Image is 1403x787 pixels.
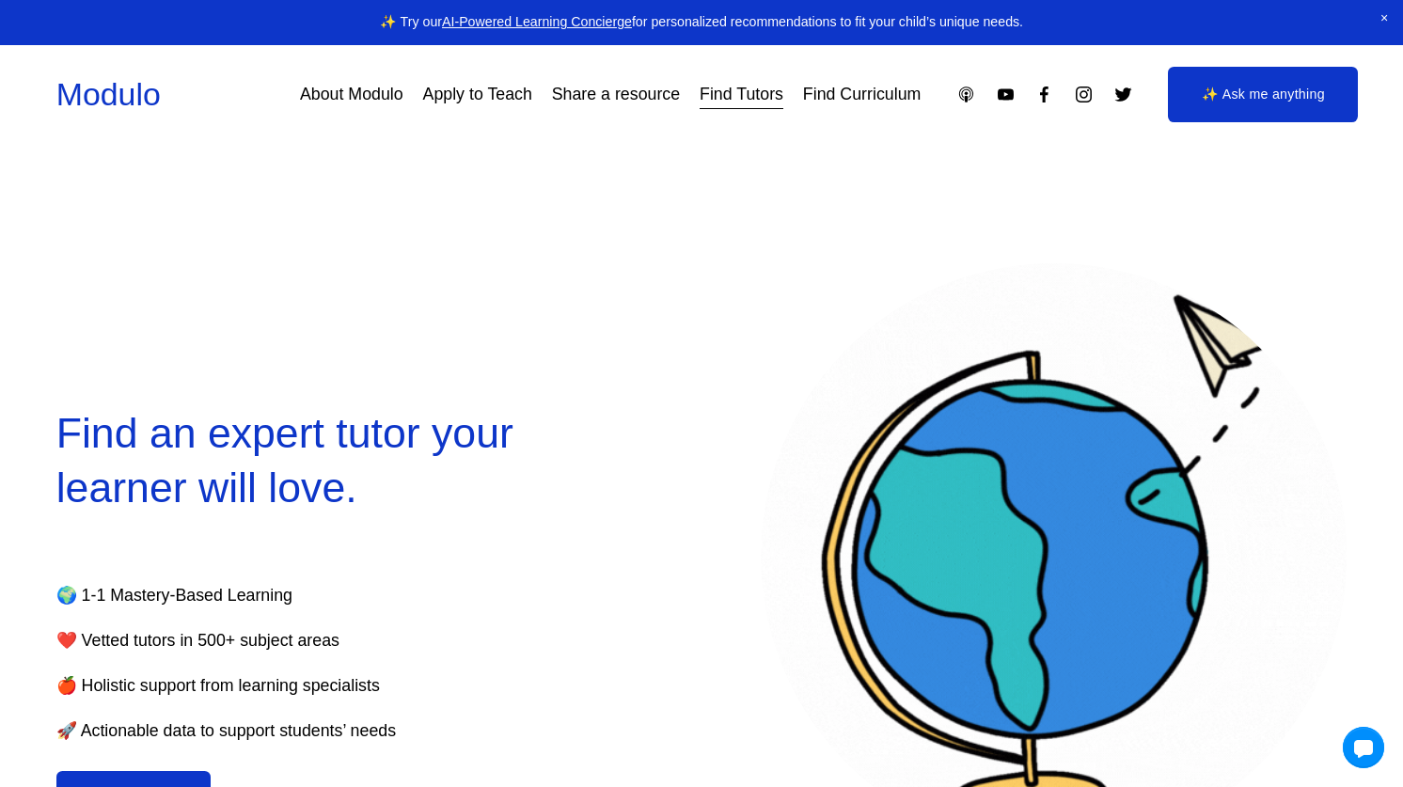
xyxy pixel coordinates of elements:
a: Find Tutors [700,78,783,112]
a: Facebook [1034,85,1054,104]
a: Apple Podcasts [956,85,976,104]
a: ✨ Ask me anything [1168,67,1358,123]
a: About Modulo [300,78,403,112]
p: ❤️ Vetted tutors in 500+ subject areas [56,625,589,655]
a: Instagram [1074,85,1094,104]
h2: Find an expert tutor your learner will love. [56,406,642,516]
a: Find Curriculum [803,78,922,112]
a: Modulo [56,76,161,112]
a: Share a resource [552,78,680,112]
a: AI-Powered Learning Concierge [442,14,632,29]
a: YouTube [996,85,1016,104]
p: 🍎 Holistic support from learning specialists [56,670,589,700]
a: Twitter [1113,85,1133,104]
p: 🌍 1-1 Mastery-Based Learning [56,580,589,610]
p: 🚀 Actionable data to support students’ needs [56,716,589,746]
a: Apply to Teach [423,78,532,112]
